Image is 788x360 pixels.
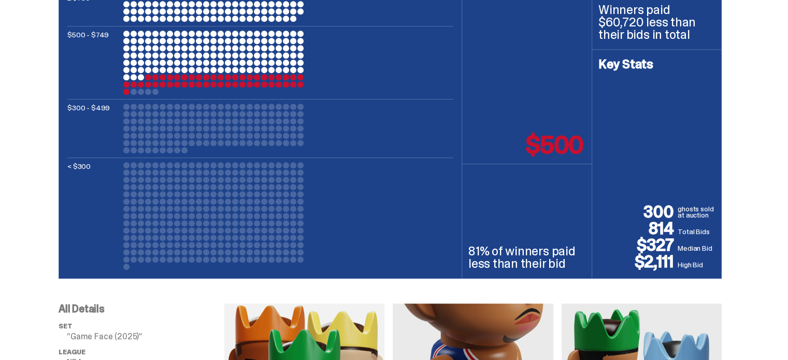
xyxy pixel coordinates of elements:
p: $500 [526,133,583,157]
h4: Key Stats [598,58,715,70]
p: < $300 [67,162,119,270]
p: $500 - $749 [67,31,119,95]
p: 300 [598,204,678,220]
p: All Details [59,304,224,314]
span: set [59,322,73,330]
p: $300 - $499 [67,104,119,153]
p: $327 [598,237,678,253]
p: Total Bids [678,226,715,237]
p: 814 [598,220,678,237]
p: 81% of winners paid less than their bid [468,245,585,270]
p: Winners paid $60,720 less than their bids in total [598,4,715,41]
p: “Game Face (2025)” [67,333,224,341]
p: High Bid [678,260,715,270]
p: ghosts sold at auction [678,206,715,220]
p: $2,111 [598,253,678,270]
span: League [59,348,85,356]
p: Median Bid [678,243,715,253]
